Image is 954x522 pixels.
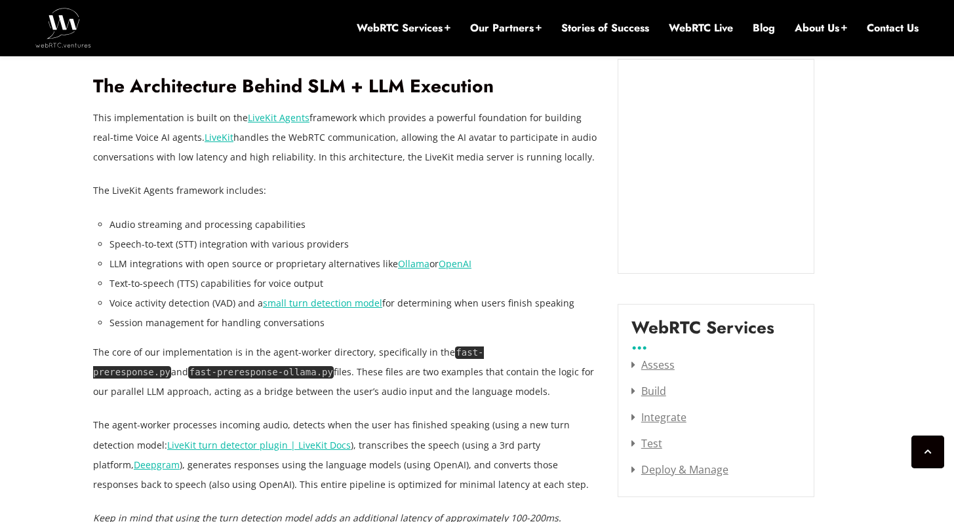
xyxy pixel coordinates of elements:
a: Deepgram [134,458,180,471]
label: WebRTC Services [631,318,774,348]
img: WebRTC.ventures [35,8,91,47]
a: About Us [795,21,847,35]
p: The core of our implementation is in the agent-worker directory, specifically in the and files. T... [93,343,598,401]
a: LiveKit [205,131,233,143]
li: LLM integrations with open source or proprietary alternatives like or [109,254,598,274]
a: Contact Us [867,21,919,35]
a: Ollama [398,257,429,270]
a: Assess [631,358,675,372]
li: Session management for handling conversations [109,313,598,333]
a: Integrate [631,410,686,424]
a: WebRTC Services [357,21,450,35]
a: Build [631,384,666,398]
a: small turn detection model [263,297,382,309]
a: WebRTC Live [669,21,733,35]
p: This implementation is built on the framework which provides a powerful foundation for building r... [93,108,598,167]
li: Audio streaming and processing capabilities [109,215,598,234]
a: Blog [753,21,775,35]
code: fast-preresponse-ollama.py [188,366,334,379]
li: Text-to-speech (TTS) capabilities for voice output [109,274,598,293]
a: Stories of Success [561,21,649,35]
a: OpenAI [439,257,471,270]
a: Our Partners [470,21,542,35]
a: Test [631,436,662,451]
p: The LiveKit Agents framework includes: [93,181,598,200]
a: Deploy & Manage [631,462,728,477]
li: Speech-to-text (STT) integration with various providers [109,234,598,254]
a: LiveKit turn detector plugin | LiveKit Docs [167,439,351,451]
iframe: Embedded CTA [631,73,801,260]
p: The agent-worker processes incoming audio, detects when the user has finished speaking (using a n... [93,415,598,494]
a: LiveKit Agents [248,111,309,124]
li: Voice activity detection (VAD) and a for determining when users finish speaking [109,293,598,313]
h2: The Architecture Behind SLM + LLM Execution [93,75,598,98]
code: fast-preresponse.py [93,346,484,379]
